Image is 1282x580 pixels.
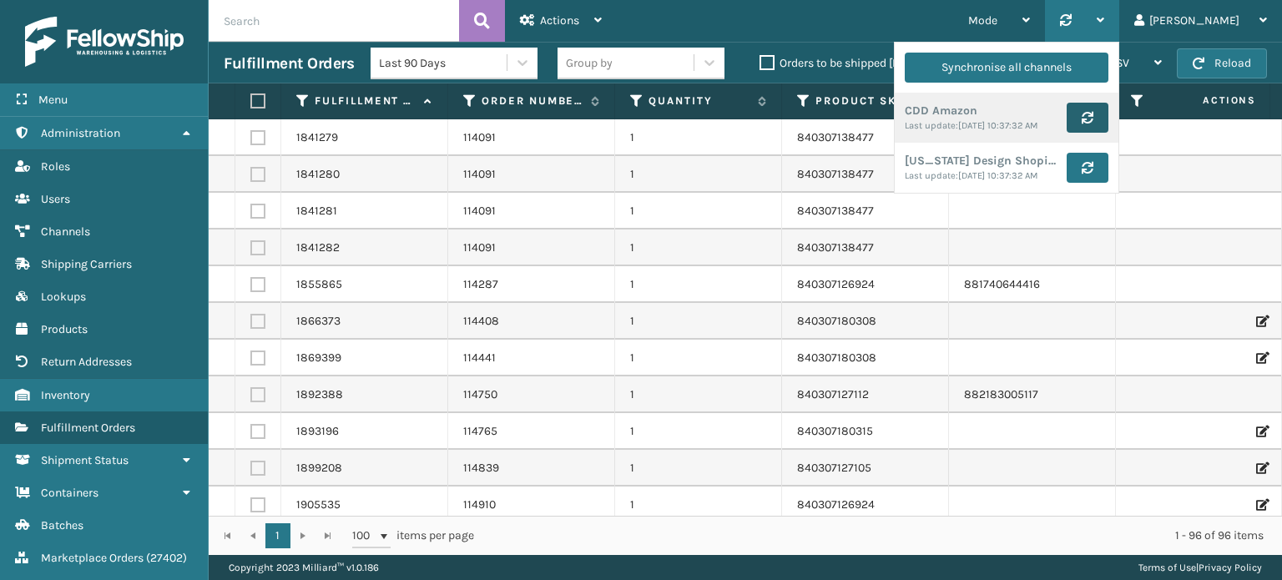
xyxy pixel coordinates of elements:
a: 882183005117 [964,387,1038,401]
a: 840307138477 [797,130,874,144]
span: Fulfillment Orders [41,421,135,435]
td: 1 [615,487,782,523]
a: 114091 [463,203,496,219]
a: Terms of Use [1138,562,1196,573]
a: 114765 [463,423,497,440]
a: 1841281 [296,203,337,219]
a: 840307180308 [797,351,876,365]
a: 1899208 [296,460,342,477]
span: Actions [540,13,579,28]
button: Reload [1177,48,1267,78]
a: 840307138477 [797,240,874,255]
a: 1841280 [296,166,340,183]
a: 114091 [463,129,496,146]
span: Last update: [905,170,958,181]
p: Copyright 2023 Milliard™ v 1.0.186 [229,555,379,580]
span: items per page [352,523,474,548]
div: California Design Shopify [905,154,1057,169]
a: 840307127105 [797,461,871,475]
a: 114408 [463,313,499,330]
span: [DATE] 10:37:32 AM [958,120,1037,131]
td: 1 [615,193,782,229]
span: Batches [41,518,83,532]
a: 1869399 [296,350,341,366]
a: 1841279 [296,129,338,146]
i: Edit [1256,462,1266,474]
label: Product SKU [815,93,916,108]
div: Group by [566,54,613,72]
span: Shipment Status [41,453,129,467]
a: 840307127112 [797,387,869,401]
td: 1 [615,450,782,487]
span: Marketplace Orders [41,551,144,565]
td: 1 [615,119,782,156]
span: Inventory [41,388,90,402]
img: logo [25,17,184,67]
span: Containers [41,486,98,500]
a: Privacy Policy [1199,562,1262,573]
label: Orders to be shipped [DATE] [760,56,921,70]
a: 1893196 [296,423,339,440]
label: Fulfillment Order Id [315,93,416,108]
span: Users [41,192,70,206]
td: 1 [615,266,782,303]
a: 840307180315 [797,424,873,438]
i: Edit [1256,426,1266,437]
a: 114287 [463,276,498,293]
span: Channels [41,224,90,239]
div: Last 90 Days [379,54,508,72]
span: Menu [38,93,68,107]
span: ( 27402 ) [146,551,187,565]
div: | [1138,555,1262,580]
td: 1 [615,340,782,376]
a: 1841282 [296,240,340,256]
a: 840307138477 [797,167,874,181]
a: 114441 [463,350,496,366]
a: 114839 [463,460,499,477]
td: 1 [615,156,782,193]
td: 1 [615,303,782,340]
span: Products [41,322,88,336]
a: 1905535 [296,497,341,513]
label: Quantity [649,93,750,108]
a: 1855865 [296,276,342,293]
i: Edit [1256,499,1266,511]
button: Synchronise all channels [905,53,1108,83]
span: [DATE] 10:37:32 AM [958,170,1037,181]
span: 100 [352,527,377,544]
span: Return Addresses [41,355,132,369]
td: 1 [615,376,782,413]
a: 840307138477 [797,204,874,218]
span: Shipping Carriers [41,257,132,271]
a: 1866373 [296,313,341,330]
span: Roles [41,159,70,174]
a: 114750 [463,386,497,403]
span: Lookups [41,290,86,304]
a: 840307126924 [797,277,875,291]
a: 840307126924 [797,497,875,512]
span: Actions [1150,87,1266,114]
a: 114091 [463,240,496,256]
i: Edit [1256,315,1266,327]
a: 840307180308 [797,314,876,328]
td: 1 [615,229,782,266]
label: Order Number [482,93,583,108]
span: Administration [41,126,120,140]
h3: Fulfillment Orders [224,53,354,73]
div: Synchronise all channels [941,53,1072,83]
span: Last update: [905,120,958,131]
td: 1 [615,413,782,450]
a: 1 [265,523,290,548]
span: Mode [968,13,997,28]
a: 881740644416 [964,277,1040,291]
div: 1 - 96 of 96 items [497,527,1264,544]
a: 114091 [463,166,496,183]
a: 114910 [463,497,496,513]
i: Edit [1256,352,1266,364]
a: 1892388 [296,386,343,403]
div: CDD Amazon [905,103,1057,119]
